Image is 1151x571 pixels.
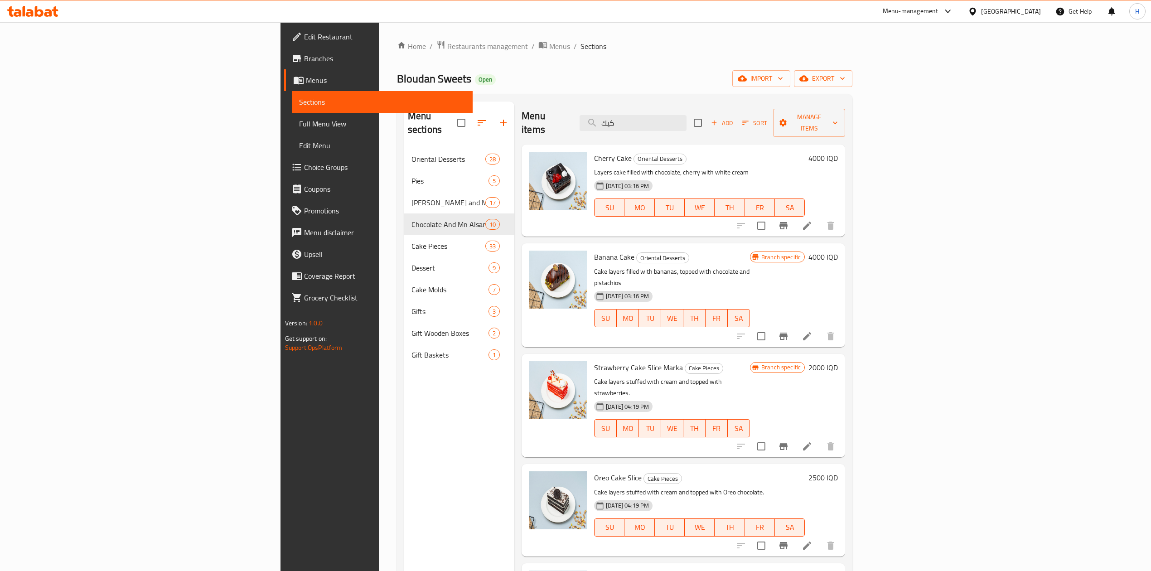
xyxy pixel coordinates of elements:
[309,317,323,329] span: 1.0.0
[404,300,514,322] div: Gifts3
[683,309,706,327] button: TH
[594,167,805,178] p: Layers cake filled with chocolate, cherry with white cream
[594,151,632,165] span: Cherry Cake
[292,113,473,135] a: Full Menu View
[485,197,500,208] div: items
[775,518,805,537] button: SA
[299,140,465,151] span: Edit Menu
[411,154,485,165] div: Oriental Desserts
[284,287,473,309] a: Grocery Checklist
[598,201,621,214] span: SU
[580,41,606,52] span: Sections
[404,344,514,366] div: Gift Baskets1
[411,349,488,360] span: Gift Baskets
[736,116,773,130] span: Sort items
[284,26,473,48] a: Edit Restaurant
[658,201,681,214] span: TU
[820,325,841,347] button: delete
[284,222,473,243] a: Menu disclaimer
[411,306,488,317] span: Gifts
[745,518,775,537] button: FR
[602,501,653,510] span: [DATE] 04:19 PM
[685,198,715,217] button: WE
[715,198,745,217] button: TH
[486,198,499,207] span: 17
[404,148,514,170] div: Oriental Desserts28
[731,312,746,325] span: SA
[397,40,852,52] nav: breadcrumb
[594,361,683,374] span: Strawberry Cake Slice Marka
[628,201,651,214] span: MO
[732,70,790,87] button: import
[488,306,500,317] div: items
[643,312,658,325] span: TU
[304,249,465,260] span: Upsell
[594,266,750,289] p: Cake layers filled with bananas, topped with chocolate and pistachios
[981,6,1041,16] div: [GEOGRAPHIC_DATA]
[801,73,845,84] span: export
[284,178,473,200] a: Coupons
[404,213,514,235] div: Chocolate And Mn Alsama10
[594,419,617,437] button: SU
[775,198,805,217] button: SA
[752,437,771,456] span: Select to update
[740,116,769,130] button: Sort
[643,422,658,435] span: TU
[706,309,728,327] button: FR
[404,192,514,213] div: [PERSON_NAME] and Maamoul17
[284,200,473,222] a: Promotions
[820,436,841,457] button: delete
[488,262,500,273] div: items
[773,436,794,457] button: Branch-specific-item
[594,518,624,537] button: SU
[758,253,804,261] span: Branch specific
[304,227,465,238] span: Menu disclaimer
[634,154,686,164] span: Oriental Desserts
[411,284,488,295] span: Cake Molds
[617,419,639,437] button: MO
[299,118,465,129] span: Full Menu View
[715,518,745,537] button: TH
[808,471,838,484] h6: 2500 IQD
[529,152,587,210] img: Cherry Cake
[687,312,702,325] span: TH
[808,361,838,374] h6: 2000 IQD
[802,220,812,231] a: Edit menu item
[637,253,689,263] span: Oriental Desserts
[802,331,812,342] a: Edit menu item
[808,251,838,263] h6: 4000 IQD
[752,536,771,555] span: Select to update
[299,97,465,107] span: Sections
[718,201,741,214] span: TH
[486,242,499,251] span: 33
[628,521,651,534] span: MO
[594,198,624,217] button: SU
[411,262,488,273] span: Dessert
[436,40,528,52] a: Restaurants management
[284,48,473,69] a: Branches
[820,215,841,237] button: delete
[304,31,465,42] span: Edit Restaurant
[707,116,736,130] span: Add item
[710,118,734,128] span: Add
[709,312,724,325] span: FR
[411,328,488,339] div: Gift Wooden Boxes
[802,441,812,452] a: Edit menu item
[661,419,683,437] button: WE
[488,328,500,339] div: items
[780,111,838,134] span: Manage items
[284,243,473,265] a: Upsell
[411,197,485,208] div: Klicha and Maamoul
[529,251,587,309] img: Banana Cake
[485,241,500,252] div: items
[620,422,635,435] span: MO
[404,322,514,344] div: Gift Wooden Boxes2
[745,198,775,217] button: FR
[411,175,488,186] span: Pies
[883,6,938,17] div: Menu-management
[304,184,465,194] span: Coupons
[749,521,771,534] span: FR
[522,109,569,136] h2: Menu items
[779,521,801,534] span: SA
[688,113,707,132] span: Select section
